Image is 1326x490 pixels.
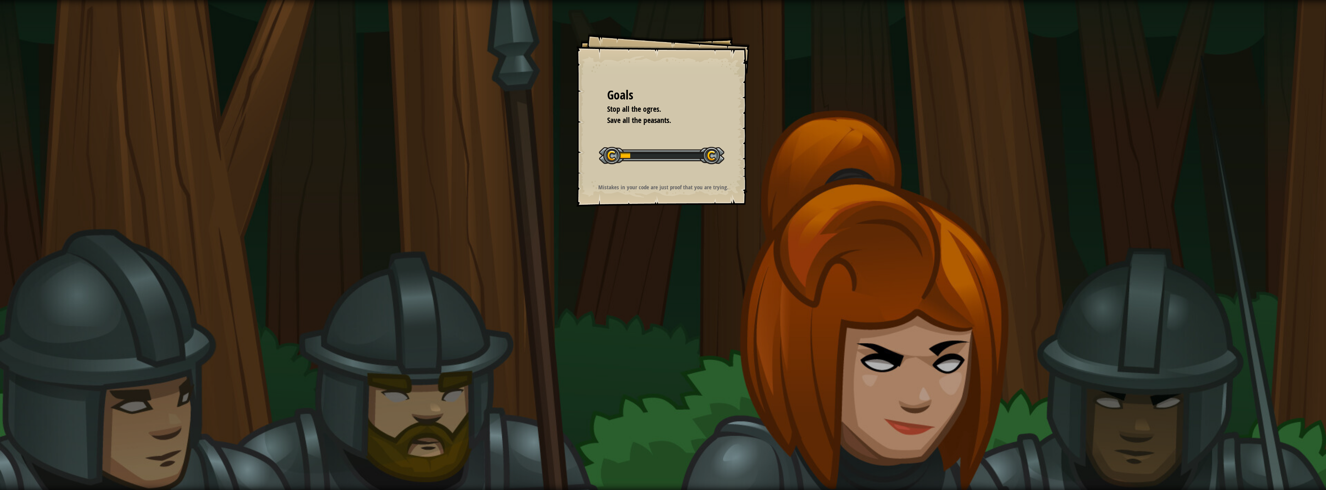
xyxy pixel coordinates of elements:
span: Save all the peasants. [607,115,671,125]
li: Stop all the ogres. [597,104,717,115]
strong: Mistakes in your code are just proof that you are trying. [598,183,729,191]
li: Save all the peasants. [597,115,717,126]
span: Stop all the ogres. [607,104,661,114]
div: Goals [607,86,719,104]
